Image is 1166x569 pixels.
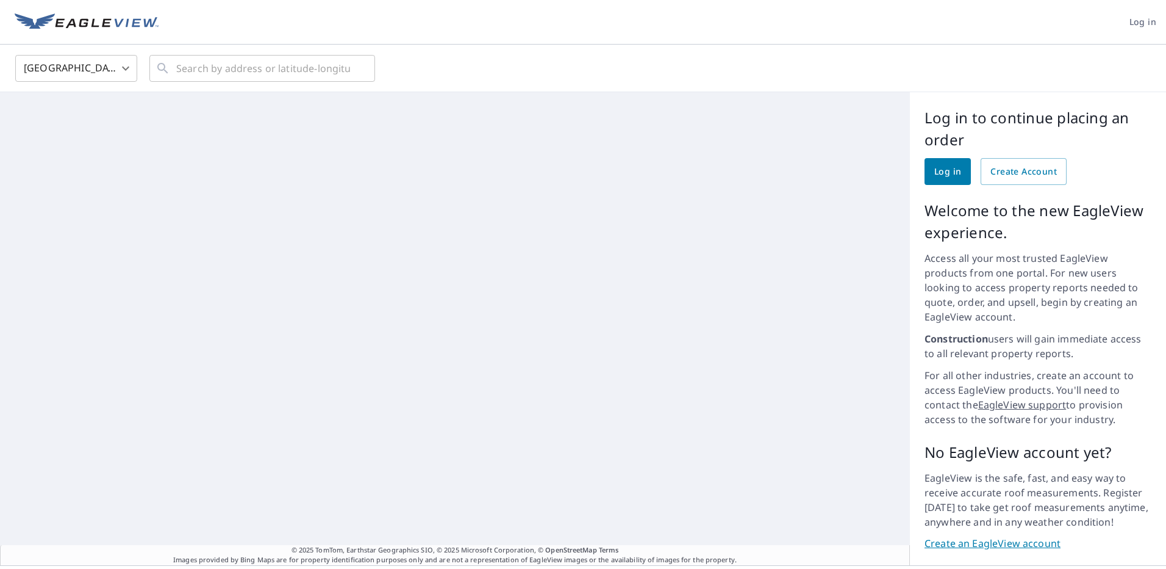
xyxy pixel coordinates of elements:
[978,398,1067,411] a: EagleView support
[934,164,961,179] span: Log in
[545,545,596,554] a: OpenStreetMap
[925,471,1151,529] p: EagleView is the safe, fast, and easy way to receive accurate roof measurements. Register [DATE] ...
[981,158,1067,185] a: Create Account
[15,51,137,85] div: [GEOGRAPHIC_DATA]
[925,251,1151,324] p: Access all your most trusted EagleView products from one portal. For new users looking to access ...
[291,545,619,556] span: © 2025 TomTom, Earthstar Geographics SIO, © 2025 Microsoft Corporation, ©
[990,164,1057,179] span: Create Account
[925,107,1151,151] p: Log in to continue placing an order
[925,332,1151,361] p: users will gain immediate access to all relevant property reports.
[925,200,1151,244] p: Welcome to the new EagleView experience.
[1129,15,1156,30] span: Log in
[176,51,350,85] input: Search by address or latitude-longitude
[925,332,988,346] strong: Construction
[925,158,971,185] a: Log in
[925,537,1151,551] a: Create an EagleView account
[599,545,619,554] a: Terms
[925,441,1151,463] p: No EagleView account yet?
[15,13,159,32] img: EV Logo
[925,368,1151,427] p: For all other industries, create an account to access EagleView products. You'll need to contact ...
